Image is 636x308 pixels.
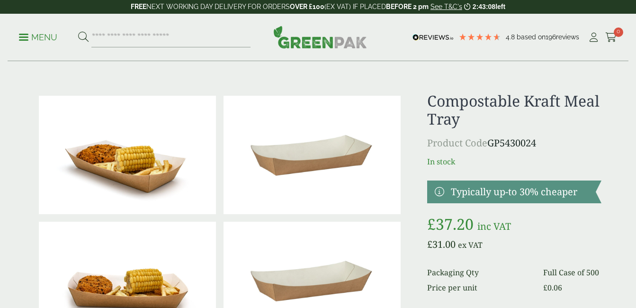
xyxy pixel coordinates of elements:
span: 2:43:08 [473,3,495,10]
dt: Price per unit [427,282,531,293]
span: £ [543,282,547,293]
h1: Compostable Kraft Meal Tray [427,92,601,128]
span: inc VAT [477,220,511,233]
dd: Full Case of 500 [543,267,601,278]
a: See T&C's [430,3,462,10]
bdi: 0.06 [543,282,562,293]
span: 0 [614,27,623,37]
span: £ [427,238,432,251]
i: My Account [588,33,600,42]
strong: OVER £100 [290,3,324,10]
img: Compostable Kraft Meal Tray 0 [224,96,401,214]
span: left [495,3,505,10]
bdi: 37.20 [427,214,474,234]
bdi: 31.00 [427,238,456,251]
span: 196 [546,33,556,41]
span: ex VAT [458,240,483,250]
div: 4.79 Stars [458,33,501,41]
span: Based on [517,33,546,41]
p: GP5430024 [427,136,601,150]
span: £ [427,214,436,234]
img: IMG_5658 [39,96,216,214]
p: Menu [19,32,57,43]
span: Product Code [427,136,487,149]
a: Menu [19,32,57,41]
dt: Packaging Qty [427,267,531,278]
p: In stock [427,156,601,167]
span: 4.8 [506,33,517,41]
span: reviews [556,33,579,41]
strong: BEFORE 2 pm [386,3,429,10]
strong: FREE [131,3,146,10]
a: 0 [605,30,617,45]
i: Cart [605,33,617,42]
img: GreenPak Supplies [273,26,367,48]
img: REVIEWS.io [412,34,454,41]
